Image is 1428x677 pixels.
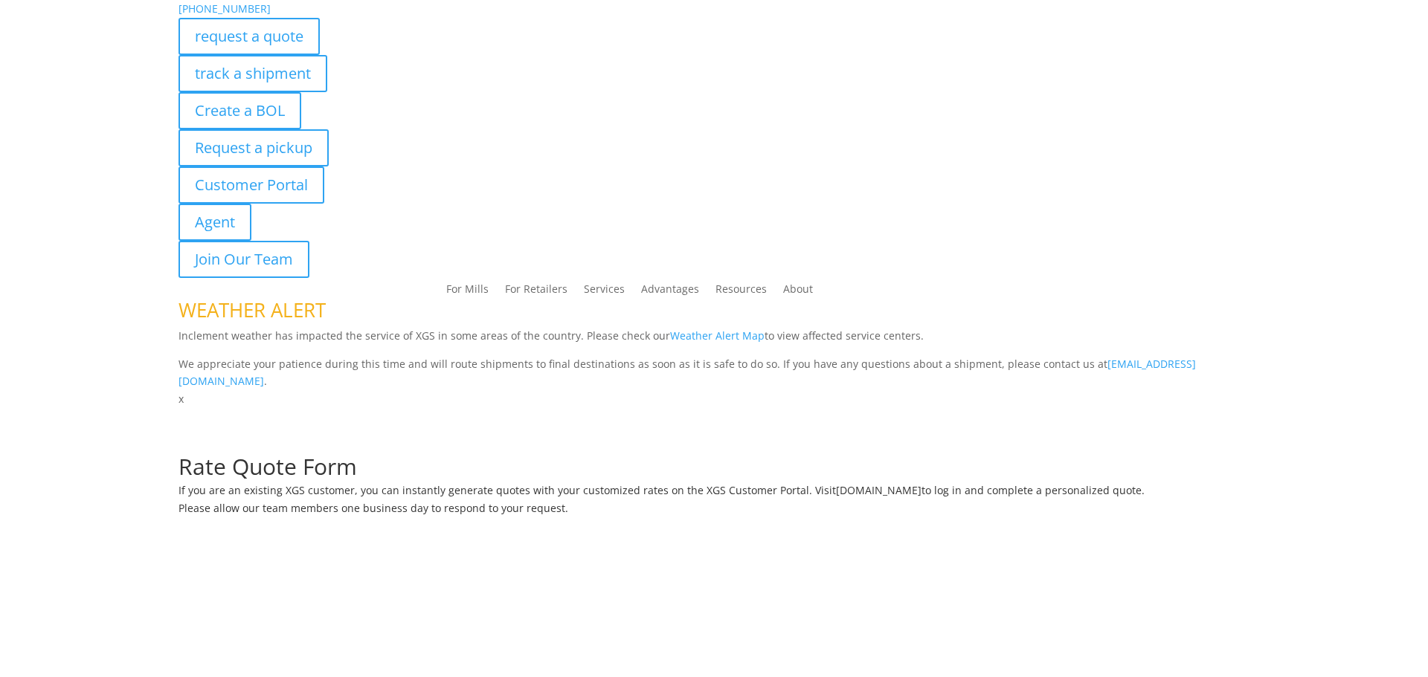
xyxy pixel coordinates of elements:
a: For Mills [446,284,489,300]
a: [DOMAIN_NAME] [836,483,922,497]
a: For Retailers [505,284,567,300]
h1: Rate Quote Form [178,456,1249,485]
p: We appreciate your patience during this time and will route shipments to final destinations as so... [178,355,1249,391]
span: If you are an existing XGS customer, you can instantly generate quotes with your customized rates... [178,483,836,497]
a: request a quote [178,18,320,55]
a: Create a BOL [178,92,301,129]
a: Weather Alert Map [670,328,765,343]
p: Inclement weather has impacted the service of XGS in some areas of the country. Please check our ... [178,327,1249,355]
a: Resources [715,284,767,300]
a: Request a pickup [178,129,329,166]
a: Advantages [641,284,699,300]
p: Complete the form below for a customized quote based on your shipping needs. [178,438,1249,456]
a: About [783,284,813,300]
a: Services [584,284,625,300]
a: track a shipment [178,55,327,92]
a: [PHONE_NUMBER] [178,1,271,16]
p: x [178,390,1249,408]
span: to log in and complete a personalized quote. [922,483,1145,497]
a: Agent [178,204,251,241]
a: Join Our Team [178,241,309,278]
h1: Request a Quote [178,408,1249,438]
span: WEATHER ALERT [178,297,326,323]
h6: Please allow our team members one business day to respond to your request. [178,503,1249,521]
a: Customer Portal [178,166,324,204]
